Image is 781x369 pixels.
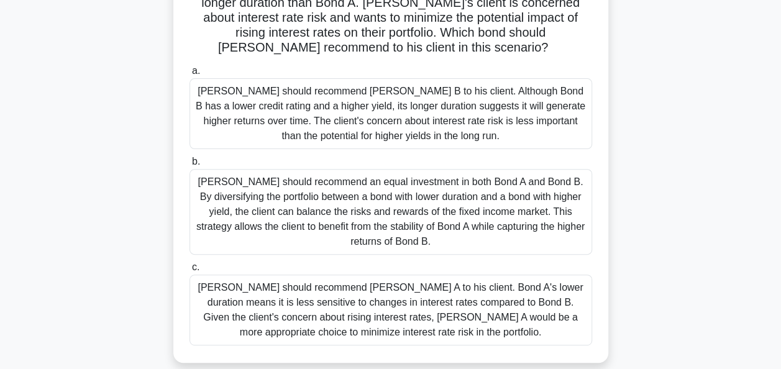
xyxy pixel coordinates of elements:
span: c. [192,262,199,272]
div: [PERSON_NAME] should recommend [PERSON_NAME] B to his client. Although Bond B has a lower credit ... [190,78,592,149]
div: [PERSON_NAME] should recommend an equal investment in both Bond A and Bond B. By diversifying the... [190,169,592,255]
div: [PERSON_NAME] should recommend [PERSON_NAME] A to his client. Bond A's lower duration means it is... [190,275,592,345]
span: a. [192,65,200,76]
span: b. [192,156,200,166]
